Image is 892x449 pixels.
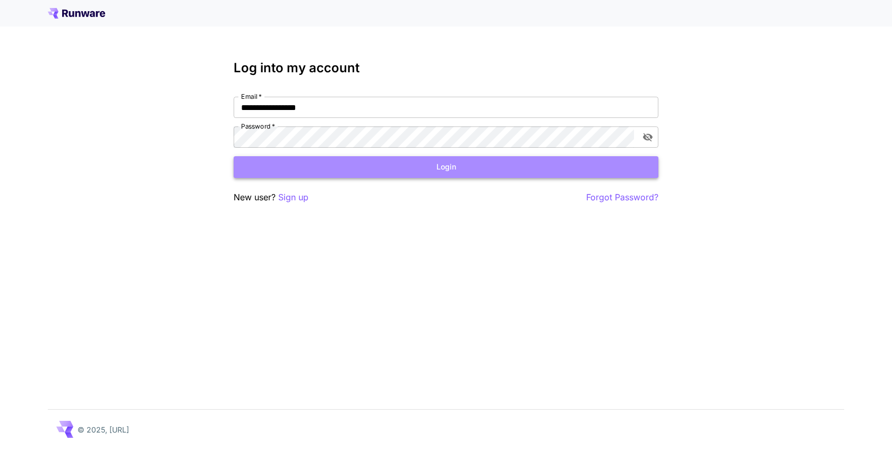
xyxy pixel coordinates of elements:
[241,122,275,131] label: Password
[586,191,658,204] button: Forgot Password?
[78,424,129,435] p: © 2025, [URL]
[234,191,308,204] p: New user?
[638,128,657,147] button: toggle password visibility
[278,191,308,204] button: Sign up
[241,92,262,101] label: Email
[234,156,658,178] button: Login
[234,61,658,75] h3: Log into my account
